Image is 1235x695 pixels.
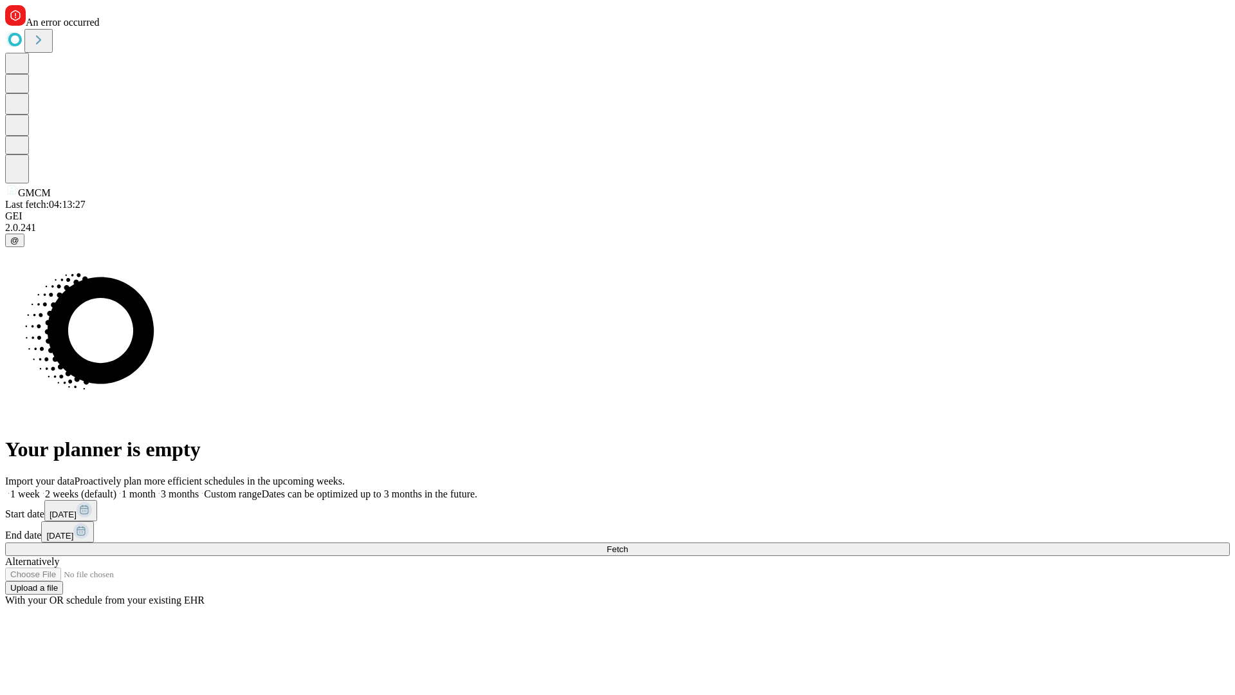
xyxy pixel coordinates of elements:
span: [DATE] [46,531,73,541]
span: GMCM [18,187,51,198]
span: Alternatively [5,556,59,567]
span: 1 month [122,488,156,499]
span: [DATE] [50,510,77,519]
button: Fetch [5,542,1230,556]
button: @ [5,234,24,247]
span: @ [10,236,19,245]
span: 2 weeks (default) [45,488,116,499]
span: Fetch [607,544,628,554]
span: An error occurred [26,17,100,28]
button: [DATE] [41,521,94,542]
h1: Your planner is empty [5,438,1230,461]
div: End date [5,521,1230,542]
div: GEI [5,210,1230,222]
div: 2.0.241 [5,222,1230,234]
span: With your OR schedule from your existing EHR [5,595,205,606]
span: Custom range [204,488,261,499]
span: Import your data [5,476,75,486]
button: [DATE] [44,500,97,521]
span: 3 months [161,488,199,499]
span: 1 week [10,488,40,499]
span: Proactively plan more efficient schedules in the upcoming weeks. [75,476,345,486]
span: Last fetch: 04:13:27 [5,199,86,210]
button: Upload a file [5,581,63,595]
div: Start date [5,500,1230,521]
span: Dates can be optimized up to 3 months in the future. [262,488,477,499]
